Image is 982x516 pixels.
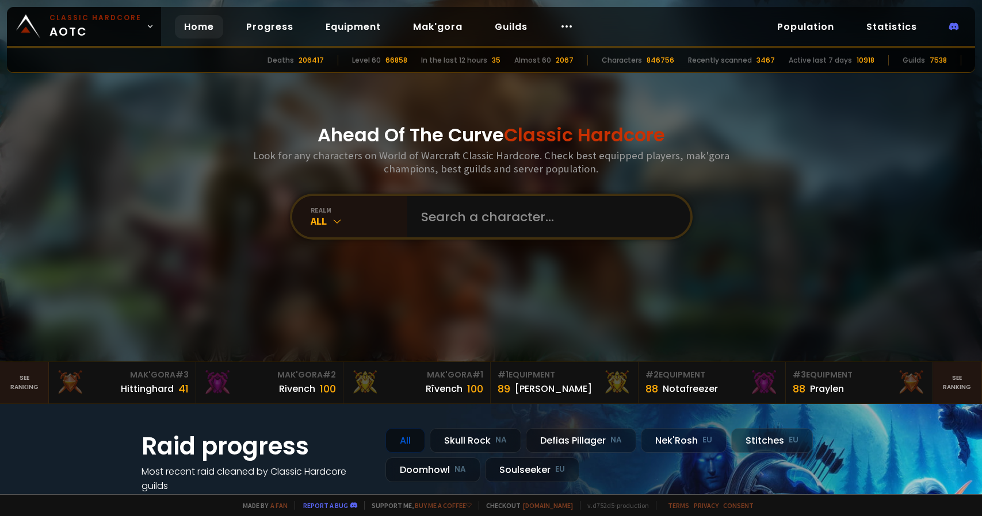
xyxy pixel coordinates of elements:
[316,15,390,38] a: Equipment
[404,15,472,38] a: Mak'gora
[903,55,925,66] div: Guilds
[385,428,425,453] div: All
[668,501,689,510] a: Terms
[467,381,483,396] div: 100
[49,13,142,40] span: AOTC
[299,55,324,66] div: 206417
[756,55,775,66] div: 3467
[857,55,874,66] div: 10918
[789,55,852,66] div: Active last 7 days
[320,381,336,396] div: 100
[364,501,472,510] span: Support me,
[430,428,521,453] div: Skull Rock
[930,55,947,66] div: 7538
[311,214,407,228] div: All
[303,501,348,510] a: Report a bug
[645,369,659,380] span: # 2
[647,55,674,66] div: 846756
[810,382,844,396] div: Praylen
[415,501,472,510] a: Buy me a coffee
[323,369,336,380] span: # 2
[555,464,565,475] small: EU
[352,55,381,66] div: Level 60
[793,369,806,380] span: # 3
[498,369,509,380] span: # 1
[7,7,161,46] a: Classic HardcoreAOTC
[663,382,718,396] div: Notafreezer
[504,122,665,148] span: Classic Hardcore
[688,55,752,66] div: Recently scanned
[178,381,189,396] div: 41
[270,501,288,510] a: a fan
[768,15,843,38] a: Population
[196,362,343,403] a: Mak'Gora#2Rivench100
[515,382,592,396] div: [PERSON_NAME]
[610,434,622,446] small: NA
[175,369,189,380] span: # 3
[702,434,712,446] small: EU
[694,501,719,510] a: Privacy
[426,382,463,396] div: Rîvench
[731,428,813,453] div: Stitches
[495,434,507,446] small: NA
[249,149,734,175] h3: Look for any characters on World of Warcraft Classic Hardcore. Check best equipped players, mak'g...
[789,434,798,446] small: EU
[142,494,216,507] a: See all progress
[414,196,677,237] input: Search a character...
[49,13,142,23] small: Classic Hardcore
[602,55,642,66] div: Characters
[514,55,551,66] div: Almost 60
[645,369,778,381] div: Equipment
[933,362,982,403] a: Seeranking
[526,428,636,453] div: Defias Pillager
[121,382,174,396] div: Hittinghard
[486,15,537,38] a: Guilds
[318,121,665,149] h1: Ahead Of The Curve
[454,464,466,475] small: NA
[311,206,407,214] div: realm
[49,362,196,403] a: Mak'Gora#3Hittinghard41
[485,457,579,482] div: Soulseeker
[56,369,189,381] div: Mak'Gora
[523,501,573,510] a: [DOMAIN_NAME]
[786,362,933,403] a: #3Equipment88Praylen
[472,369,483,380] span: # 1
[498,381,510,396] div: 89
[203,369,336,381] div: Mak'Gora
[492,55,500,66] div: 35
[268,55,294,66] div: Deaths
[491,362,638,403] a: #1Equipment89[PERSON_NAME]
[645,381,658,396] div: 88
[793,369,926,381] div: Equipment
[236,501,288,510] span: Made by
[498,369,631,381] div: Equipment
[385,55,407,66] div: 66858
[142,464,372,493] h4: Most recent raid cleaned by Classic Hardcore guilds
[556,55,574,66] div: 2067
[479,501,573,510] span: Checkout
[857,15,926,38] a: Statistics
[421,55,487,66] div: In the last 12 hours
[723,501,754,510] a: Consent
[175,15,223,38] a: Home
[580,501,649,510] span: v. d752d5 - production
[793,381,805,396] div: 88
[279,382,315,396] div: Rivench
[142,428,372,464] h1: Raid progress
[639,362,786,403] a: #2Equipment88Notafreezer
[350,369,483,381] div: Mak'Gora
[343,362,491,403] a: Mak'Gora#1Rîvench100
[237,15,303,38] a: Progress
[385,457,480,482] div: Doomhowl
[641,428,727,453] div: Nek'Rosh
